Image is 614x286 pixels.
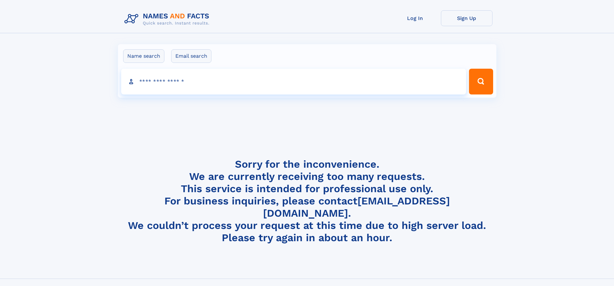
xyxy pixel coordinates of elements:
[122,158,492,244] h4: Sorry for the inconvenience. We are currently receiving too many requests. This service is intend...
[171,49,211,63] label: Email search
[441,10,492,26] a: Sign Up
[122,10,215,28] img: Logo Names and Facts
[121,69,466,94] input: search input
[389,10,441,26] a: Log In
[469,69,493,94] button: Search Button
[263,195,450,219] a: [EMAIL_ADDRESS][DOMAIN_NAME]
[123,49,164,63] label: Name search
